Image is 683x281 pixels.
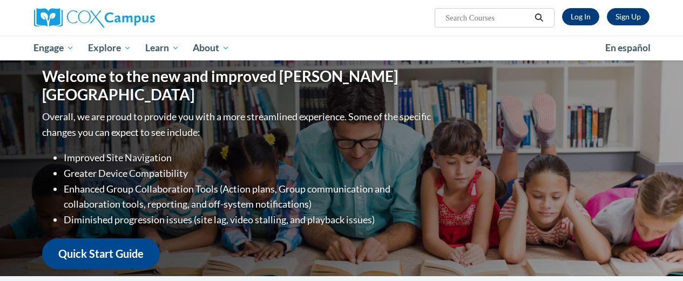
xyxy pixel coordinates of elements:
[138,36,186,60] a: Learn
[605,42,651,53] span: En español
[27,36,82,60] a: Engage
[64,212,434,228] li: Diminished progression issues (site lag, video stalling, and playback issues)
[26,36,658,60] div: Main menu
[64,166,434,181] li: Greater Device Compatibility
[186,36,236,60] a: About
[145,42,179,54] span: Learn
[607,8,650,25] a: Register
[531,11,547,24] button: Search
[33,42,74,54] span: Engage
[64,181,434,213] li: Enhanced Group Collaboration Tools (Action plans, Group communication and collaboration tools, re...
[42,67,434,104] h1: Welcome to the new and improved [PERSON_NAME][GEOGRAPHIC_DATA]
[42,238,160,269] a: Quick Start Guide
[562,8,599,25] a: Log In
[444,11,531,24] input: Search Courses
[34,8,155,28] img: Cox Campus
[88,42,131,54] span: Explore
[598,37,658,59] a: En español
[34,8,228,28] a: Cox Campus
[81,36,138,60] a: Explore
[64,150,434,166] li: Improved Site Navigation
[193,42,229,54] span: About
[42,109,434,140] p: Overall, we are proud to provide you with a more streamlined experience. Some of the specific cha...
